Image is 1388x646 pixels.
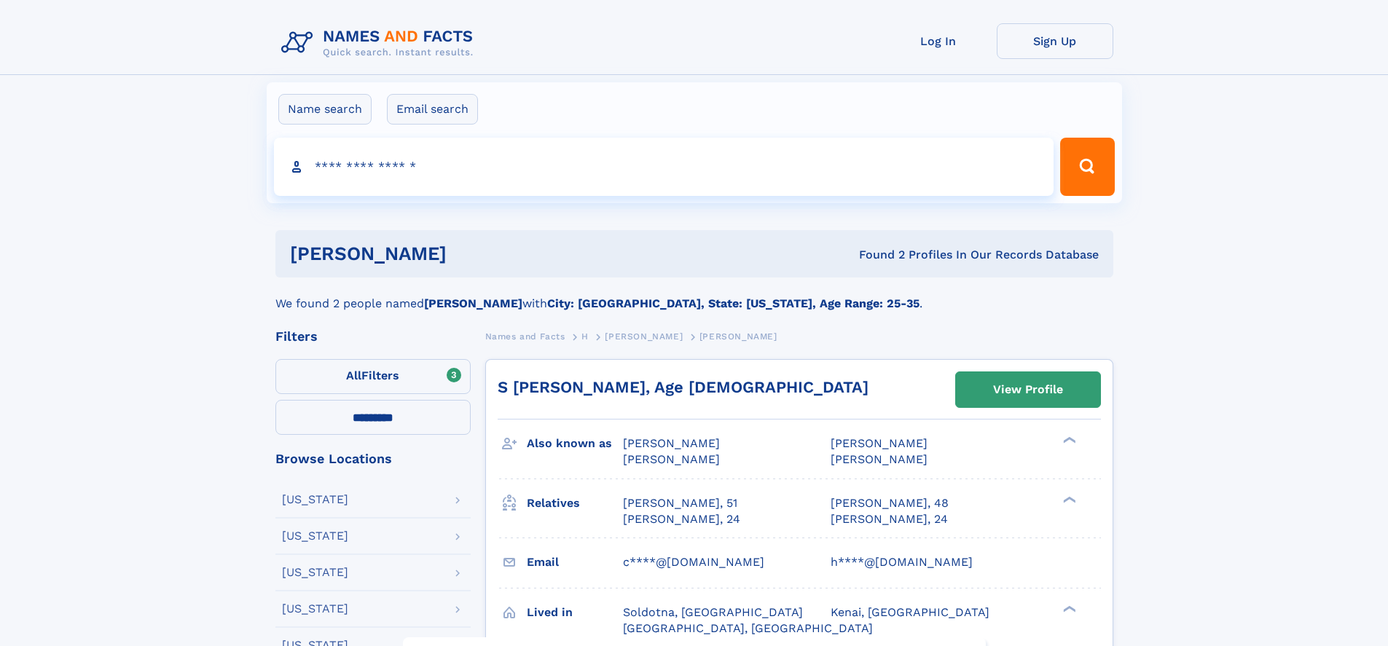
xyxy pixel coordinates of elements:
[282,494,348,505] div: [US_STATE]
[1059,495,1077,504] div: ❯
[623,495,737,511] a: [PERSON_NAME], 51
[498,378,869,396] a: S [PERSON_NAME], Age [DEMOGRAPHIC_DATA]
[547,296,920,310] b: City: [GEOGRAPHIC_DATA], State: [US_STATE], Age Range: 25-35
[282,603,348,615] div: [US_STATE]
[1059,436,1077,445] div: ❯
[1059,604,1077,613] div: ❯
[424,296,522,310] b: [PERSON_NAME]
[290,245,653,263] h1: [PERSON_NAME]
[831,452,928,466] span: [PERSON_NAME]
[880,23,997,59] a: Log In
[605,327,683,345] a: [PERSON_NAME]
[993,373,1063,406] div: View Profile
[485,327,565,345] a: Names and Facts
[275,359,471,394] label: Filters
[956,372,1100,407] a: View Profile
[605,331,683,342] span: [PERSON_NAME]
[527,550,623,575] h3: Email
[275,330,471,343] div: Filters
[581,331,589,342] span: H
[282,567,348,578] div: [US_STATE]
[278,94,372,125] label: Name search
[831,605,989,619] span: Kenai, [GEOGRAPHIC_DATA]
[527,491,623,516] h3: Relatives
[623,511,740,527] a: [PERSON_NAME], 24
[653,247,1099,263] div: Found 2 Profiles In Our Records Database
[527,431,623,456] h3: Also known as
[623,621,873,635] span: [GEOGRAPHIC_DATA], [GEOGRAPHIC_DATA]
[581,327,589,345] a: H
[282,530,348,542] div: [US_STATE]
[346,369,361,382] span: All
[527,600,623,625] h3: Lived in
[831,495,949,511] a: [PERSON_NAME], 48
[275,277,1113,312] div: We found 2 people named with .
[997,23,1113,59] a: Sign Up
[623,452,720,466] span: [PERSON_NAME]
[275,23,485,63] img: Logo Names and Facts
[387,94,478,125] label: Email search
[274,138,1054,196] input: search input
[831,436,928,450] span: [PERSON_NAME]
[831,511,948,527] a: [PERSON_NAME], 24
[1060,138,1114,196] button: Search Button
[623,436,720,450] span: [PERSON_NAME]
[699,331,777,342] span: [PERSON_NAME]
[275,452,471,465] div: Browse Locations
[623,605,803,619] span: Soldotna, [GEOGRAPHIC_DATA]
